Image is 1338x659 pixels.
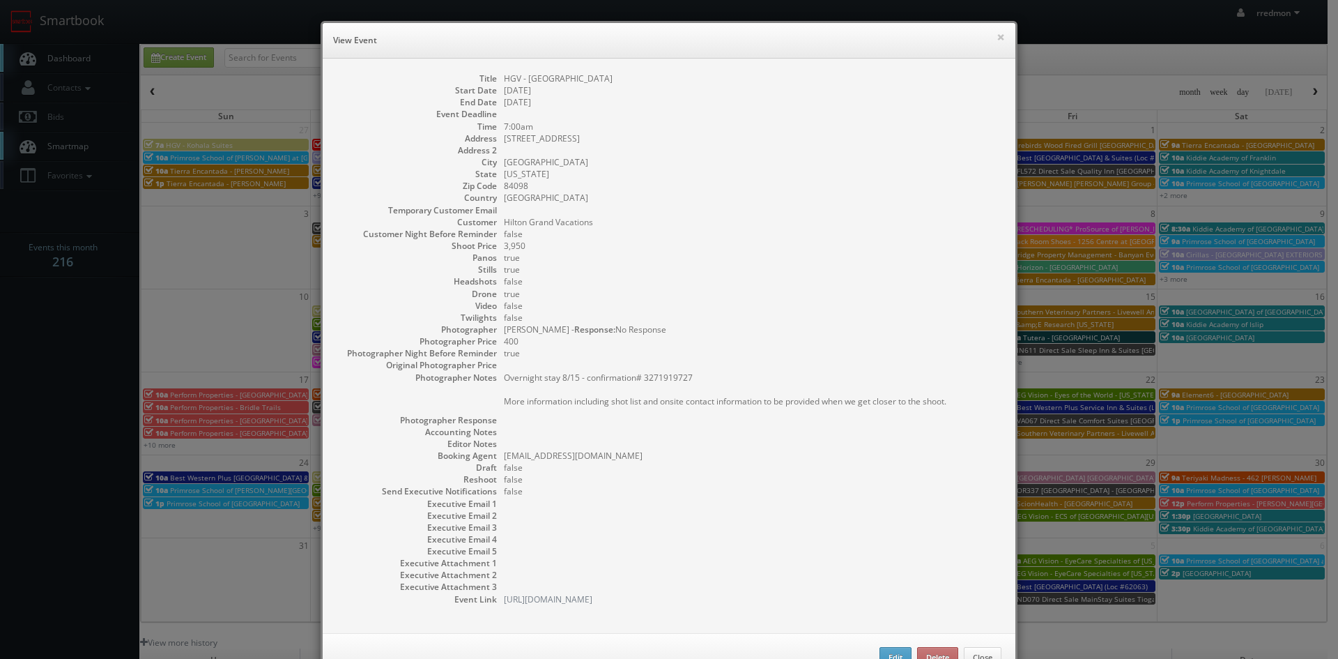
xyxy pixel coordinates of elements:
[337,228,497,240] dt: Customer Night Before Reminder
[337,485,497,497] dt: Send Executive Notifications
[337,144,497,156] dt: Address 2
[337,359,497,371] dt: Original Photographer Price
[337,275,497,287] dt: Headshots
[574,324,615,335] b: Response:
[504,275,1001,287] dd: false
[337,522,497,533] dt: Executive Email 3
[337,300,497,312] dt: Video
[504,132,1001,144] dd: [STREET_ADDRESS]
[997,32,1005,42] button: ×
[504,121,1001,132] dd: 7:00am
[337,510,497,522] dt: Executive Email 2
[337,569,497,581] dt: Executive Attachment 2
[504,240,1001,252] dd: 3,950
[337,96,497,108] dt: End Date
[337,438,497,450] dt: Editor Notes
[337,372,497,384] dt: Photographer Notes
[504,347,1001,359] dd: true
[337,108,497,120] dt: Event Deadline
[504,228,1001,240] dd: false
[337,474,497,485] dt: Reshoot
[337,288,497,300] dt: Drone
[504,474,1001,485] dd: false
[337,581,497,593] dt: Executive Attachment 3
[504,593,592,605] a: [URL][DOMAIN_NAME]
[504,288,1001,300] dd: true
[337,545,497,557] dt: Executive Email 5
[504,372,1001,407] pre: Overnight stay 8/15 - confirmation# 3271919727 More information including shot list and onsite co...
[337,264,497,275] dt: Stills
[337,216,497,228] dt: Customer
[333,33,1005,47] h6: View Event
[337,240,497,252] dt: Shoot Price
[504,216,1001,228] dd: Hilton Grand Vacations
[504,73,1001,84] dd: HGV - [GEOGRAPHIC_DATA]
[337,462,497,474] dt: Draft
[504,96,1001,108] dd: [DATE]
[337,533,497,545] dt: Executive Email 4
[504,168,1001,180] dd: [US_STATE]
[504,485,1001,497] dd: false
[337,204,497,216] dt: Temporary Customer Email
[337,450,497,462] dt: Booking Agent
[337,324,497,335] dt: Photographer
[337,180,497,192] dt: Zip Code
[337,252,497,264] dt: Panos
[504,450,1001,462] dd: [EMAIL_ADDRESS][DOMAIN_NAME]
[337,84,497,96] dt: Start Date
[337,498,497,510] dt: Executive Email 1
[337,168,497,180] dt: State
[337,557,497,569] dt: Executive Attachment 1
[337,192,497,204] dt: Country
[337,414,497,426] dt: Photographer Response
[337,156,497,168] dt: City
[337,132,497,144] dt: Address
[504,252,1001,264] dd: true
[504,156,1001,168] dd: [GEOGRAPHIC_DATA]
[504,264,1001,275] dd: true
[504,84,1001,96] dd: [DATE]
[504,180,1001,192] dd: 84098
[337,426,497,438] dt: Accounting Notes
[337,73,497,84] dt: Title
[504,324,1001,335] dd: [PERSON_NAME] - No Response
[504,192,1001,204] dd: [GEOGRAPHIC_DATA]
[337,335,497,347] dt: Photographer Price
[337,121,497,132] dt: Time
[504,335,1001,347] dd: 400
[337,312,497,324] dt: Twilights
[504,312,1001,324] dd: false
[504,300,1001,312] dd: false
[337,593,497,605] dt: Event Link
[337,347,497,359] dt: Photographer Night Before Reminder
[504,462,1001,474] dd: false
